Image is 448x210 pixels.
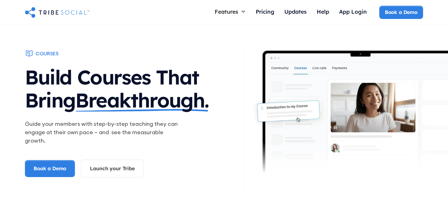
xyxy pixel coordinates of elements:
div: Features [215,8,238,15]
a: Pricing [251,6,279,19]
a: Launch your Tribe [81,160,143,177]
a: Book a Demo [379,6,423,19]
div: Updates [284,8,307,15]
div: Pricing [256,8,274,15]
a: Updates [279,6,312,19]
a: Book a Demo [25,160,75,177]
div: Help [317,8,329,15]
a: App Login [334,6,372,19]
div: Features [210,6,251,17]
a: home [25,6,90,18]
h1: Build Courses That Bring [25,60,244,115]
p: Guide your members with step-by-step teaching they can engage at their own pace — and see the mea... [25,120,184,145]
div: App Login [339,8,367,15]
a: Help [312,6,334,19]
span: Breakthrough. [75,89,209,112]
div: Courses [35,50,58,57]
